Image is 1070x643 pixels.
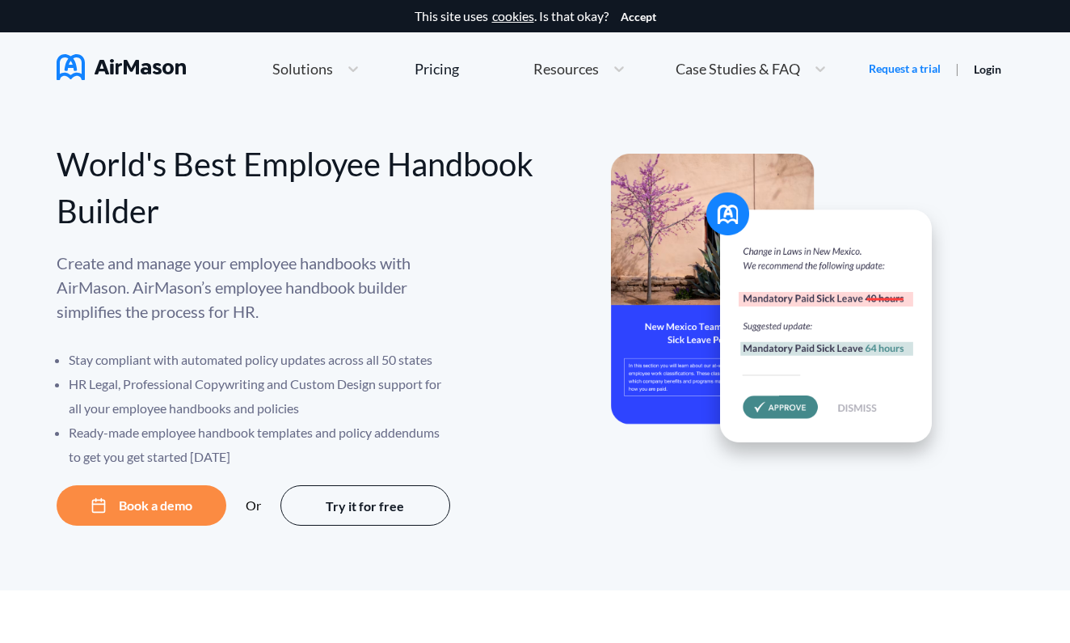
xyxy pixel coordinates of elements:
a: Login [974,62,1001,76]
span: Solutions [272,61,333,76]
div: Pricing [415,61,459,76]
li: Stay compliant with automated policy updates across all 50 states [69,348,453,372]
button: Book a demo [57,485,226,526]
p: Create and manage your employee handbooks with AirMason. AirMason’s employee handbook builder sim... [57,251,453,324]
a: Request a trial [869,61,941,77]
li: Ready-made employee handbook templates and policy addendums to get you get started [DATE] [69,421,453,469]
div: World's Best Employee Handbook Builder [57,141,536,235]
span: Case Studies & FAQ [676,61,800,76]
div: Or [246,498,261,513]
button: Accept cookies [621,11,656,23]
li: HR Legal, Professional Copywriting and Custom Design support for all your employee handbooks and ... [69,372,453,421]
img: hero-banner [611,154,950,472]
span: | [955,61,959,76]
a: Pricing [415,54,459,83]
img: AirMason Logo [57,54,186,80]
span: Resources [533,61,599,76]
button: Try it for free [280,485,450,526]
a: cookies [492,9,534,23]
